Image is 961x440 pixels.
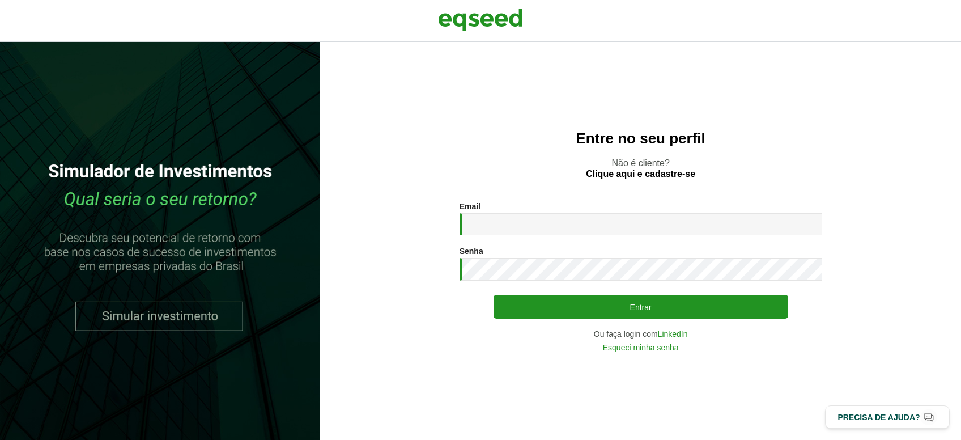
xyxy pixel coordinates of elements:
p: Não é cliente? [343,158,938,179]
div: Ou faça login com [460,330,822,338]
h2: Entre no seu perfil [343,130,938,147]
a: LinkedIn [658,330,688,338]
label: Senha [460,247,483,255]
label: Email [460,202,480,210]
a: Esqueci minha senha [603,344,679,352]
button: Entrar [494,295,788,319]
a: Clique aqui e cadastre-se [586,170,695,179]
img: EqSeed Logo [438,6,523,34]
